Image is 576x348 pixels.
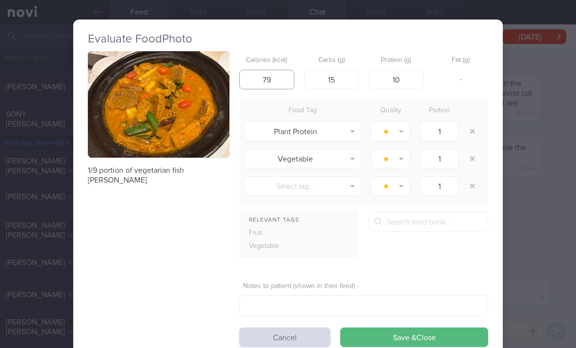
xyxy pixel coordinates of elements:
button: Save &Close [340,328,488,347]
h2: Evaluate Food Photo [88,32,488,46]
div: Vegetable [239,240,302,253]
input: 1.0 [420,149,459,168]
input: Search food bank... [369,212,488,231]
p: 1/9 portion of vegetarian fish [PERSON_NAME] [88,165,229,185]
label: Protein (g) [372,56,420,65]
div: Fruit [239,226,302,240]
label: Fat (g) [437,56,485,65]
input: 250 [239,70,294,89]
div: - [433,70,489,90]
div: Portion [415,104,464,118]
div: Quality [366,104,415,118]
input: 9 [369,70,424,89]
input: 1.0 [420,176,459,196]
input: 33 [304,70,359,89]
button: Cancel [239,328,330,347]
div: Relevant Tags [239,214,359,226]
div: Food Tag [239,104,366,118]
label: Carbs (g) [308,56,355,65]
button: Plant Protein [244,122,361,141]
img: 1/9 portion of vegetarian fish curry [88,51,229,158]
input: 1.0 [420,122,459,141]
button: Select tag... [244,176,361,196]
button: Vegetable [244,149,361,168]
label: Notes to patient (shown in their feed) [243,282,484,291]
label: Calories (kcal) [243,56,290,65]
